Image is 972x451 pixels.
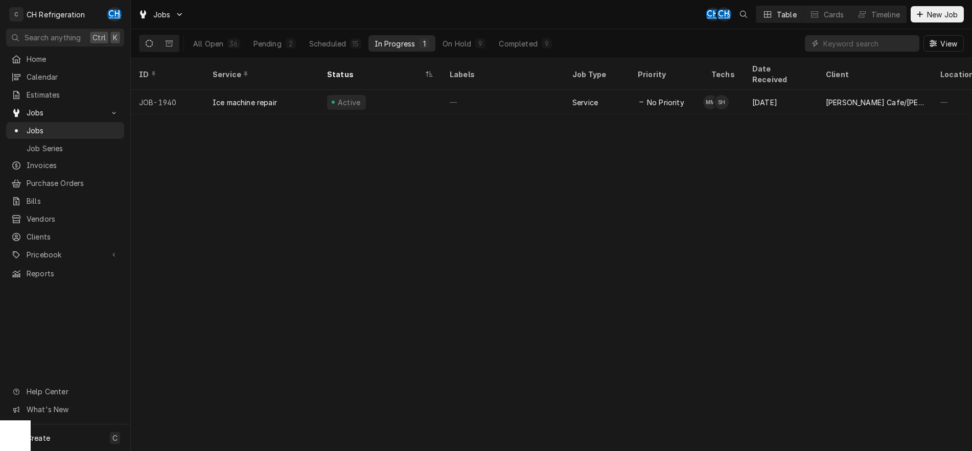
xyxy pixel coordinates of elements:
a: Go to Pricebook [6,246,124,263]
div: Priority [638,69,693,80]
span: No Priority [647,97,684,108]
span: K [113,32,118,43]
div: Techs [711,69,736,80]
span: C [112,433,118,443]
div: 1 [421,38,427,49]
div: Timeline [871,9,900,20]
a: Home [6,51,124,67]
div: Client [826,69,922,80]
div: MM [703,95,718,109]
div: Job Type [572,69,621,80]
div: [PERSON_NAME] Cafe/[PERSON_NAME]'s [826,97,924,108]
div: On Hold [443,38,471,49]
button: New Job [911,6,964,22]
div: Status [327,69,423,80]
div: — [442,90,564,114]
span: Vendors [27,213,119,224]
div: Ice machine repair [213,97,277,108]
div: Active [336,97,362,108]
a: Jobs [6,122,124,139]
div: 2 [288,38,294,49]
div: Chris Hiraga's Avatar [706,7,720,21]
a: Clients [6,228,124,245]
div: Date Received [752,63,807,85]
span: Home [27,54,119,64]
div: 9 [477,38,483,49]
a: Reports [6,265,124,282]
div: CH Refrigeration [27,9,85,20]
a: Invoices [6,157,124,174]
div: [DATE] [744,90,818,114]
div: CH [107,7,122,21]
div: Chris Hiraga's Avatar [717,7,731,21]
div: Table [777,9,797,20]
div: Cards [824,9,844,20]
span: Calendar [27,72,119,82]
span: Clients [27,231,119,242]
div: 9 [544,38,550,49]
span: Purchase Orders [27,178,119,188]
div: C [9,7,24,21]
span: Jobs [27,107,104,118]
span: Estimates [27,89,119,100]
button: Search anythingCtrlK [6,29,124,46]
div: CH [706,7,720,21]
span: Bills [27,196,119,206]
button: Open search [735,6,752,22]
div: Service [572,97,598,108]
input: Keyword search [823,35,914,52]
div: SH [714,95,729,109]
a: Go to What's New [6,401,124,418]
span: Jobs [153,9,171,20]
a: Go to Help Center [6,383,124,400]
span: Reports [27,268,119,279]
a: Estimates [6,86,124,103]
span: What's New [27,404,118,415]
span: View [938,38,959,49]
a: Go to Jobs [134,6,188,23]
div: 15 [352,38,359,49]
a: Vendors [6,210,124,227]
div: Moises Melena's Avatar [703,95,718,109]
span: Search anything [25,32,81,43]
span: Ctrl [92,32,106,43]
span: Create [27,434,50,442]
a: Purchase Orders [6,175,124,192]
a: Job Series [6,140,124,157]
div: JOB-1940 [131,90,204,114]
a: Bills [6,193,124,209]
div: Pending [253,38,282,49]
div: ID [139,69,194,80]
div: In Progress [375,38,415,49]
span: Jobs [27,125,119,136]
div: Labels [450,69,556,80]
span: New Job [925,9,960,20]
div: Service [213,69,309,80]
div: CH [717,7,731,21]
a: Go to Jobs [6,104,124,121]
div: Scheduled [309,38,346,49]
a: Calendar [6,68,124,85]
div: Chris Hiraga's Avatar [107,7,122,21]
span: Help Center [27,386,118,397]
div: Completed [499,38,537,49]
button: View [923,35,964,52]
span: Pricebook [27,249,104,260]
div: All Open [193,38,223,49]
span: Invoices [27,160,119,171]
div: 36 [229,38,238,49]
span: Job Series [27,143,119,154]
div: Steven Hiraga's Avatar [714,95,729,109]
